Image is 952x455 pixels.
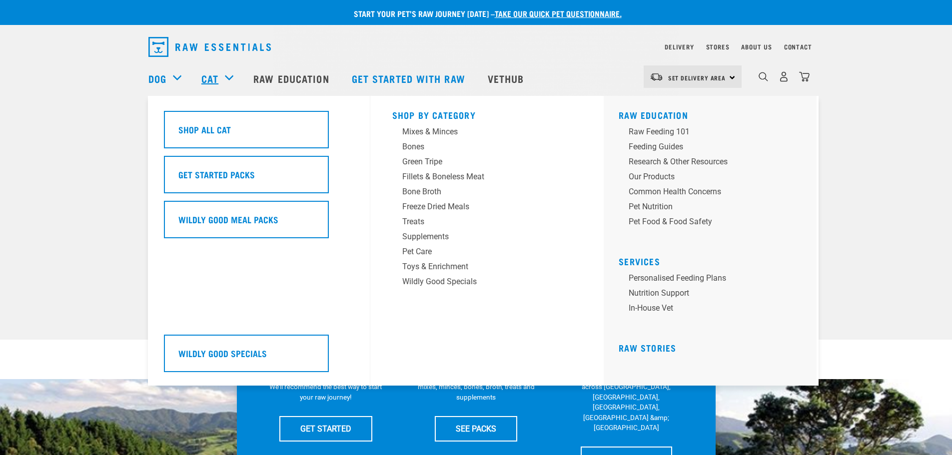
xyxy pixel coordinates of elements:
[148,37,271,57] img: Raw Essentials Logo
[668,76,726,79] span: Set Delivery Area
[759,72,768,81] img: home-icon-1@2x.png
[495,11,622,15] a: take our quick pet questionnaire.
[650,72,663,81] img: van-moving.png
[342,58,478,98] a: Get started with Raw
[392,261,582,276] a: Toys & Enrichment
[619,256,809,264] h5: Services
[402,231,558,243] div: Supplements
[402,216,558,228] div: Treats
[619,186,809,201] a: Common Health Concerns
[478,58,537,98] a: Vethub
[392,110,582,118] h5: Shop By Category
[629,126,785,138] div: Raw Feeding 101
[392,246,582,261] a: Pet Care
[164,201,354,246] a: Wildly Good Meal Packs
[402,141,558,153] div: Bones
[629,171,785,183] div: Our Products
[402,246,558,258] div: Pet Care
[164,156,354,201] a: Get Started Packs
[619,272,809,287] a: Personalised Feeding Plans
[629,156,785,168] div: Research & Other Resources
[741,45,772,48] a: About Us
[402,156,558,168] div: Green Tripe
[148,71,166,86] a: Dog
[619,216,809,231] a: Pet Food & Food Safety
[164,335,354,380] a: Wildly Good Specials
[392,216,582,231] a: Treats
[140,33,812,61] nav: dropdown navigation
[619,345,676,350] a: Raw Stories
[784,45,812,48] a: Contact
[706,45,730,48] a: Stores
[178,347,267,360] h5: Wildly Good Specials
[779,71,789,82] img: user.png
[665,45,694,48] a: Delivery
[392,171,582,186] a: Fillets & Boneless Meat
[392,156,582,171] a: Green Tripe
[435,416,517,441] a: SEE PACKS
[619,171,809,186] a: Our Products
[279,416,372,441] a: GET STARTED
[619,112,688,117] a: Raw Education
[201,71,218,86] a: Cat
[243,58,341,98] a: Raw Education
[629,141,785,153] div: Feeding Guides
[178,213,278,226] h5: Wildly Good Meal Packs
[619,126,809,141] a: Raw Feeding 101
[619,156,809,171] a: Research & Other Resources
[619,141,809,156] a: Feeding Guides
[629,186,785,198] div: Common Health Concerns
[402,261,558,273] div: Toys & Enrichment
[392,276,582,291] a: Wildly Good Specials
[392,126,582,141] a: Mixes & Minces
[402,276,558,288] div: Wildly Good Specials
[392,201,582,216] a: Freeze Dried Meals
[164,111,354,156] a: Shop All Cat
[392,231,582,246] a: Supplements
[619,201,809,216] a: Pet Nutrition
[402,126,558,138] div: Mixes & Minces
[392,141,582,156] a: Bones
[178,168,255,181] h5: Get Started Packs
[629,216,785,228] div: Pet Food & Food Safety
[568,362,685,433] p: We have 17 stores specialising in raw pet food &amp; nutritional advice across [GEOGRAPHIC_DATA],...
[392,186,582,201] a: Bone Broth
[799,71,810,82] img: home-icon@2x.png
[402,171,558,183] div: Fillets & Boneless Meat
[402,201,558,213] div: Freeze Dried Meals
[619,302,809,317] a: In-house vet
[178,123,231,136] h5: Shop All Cat
[619,287,809,302] a: Nutrition Support
[402,186,558,198] div: Bone Broth
[629,201,785,213] div: Pet Nutrition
